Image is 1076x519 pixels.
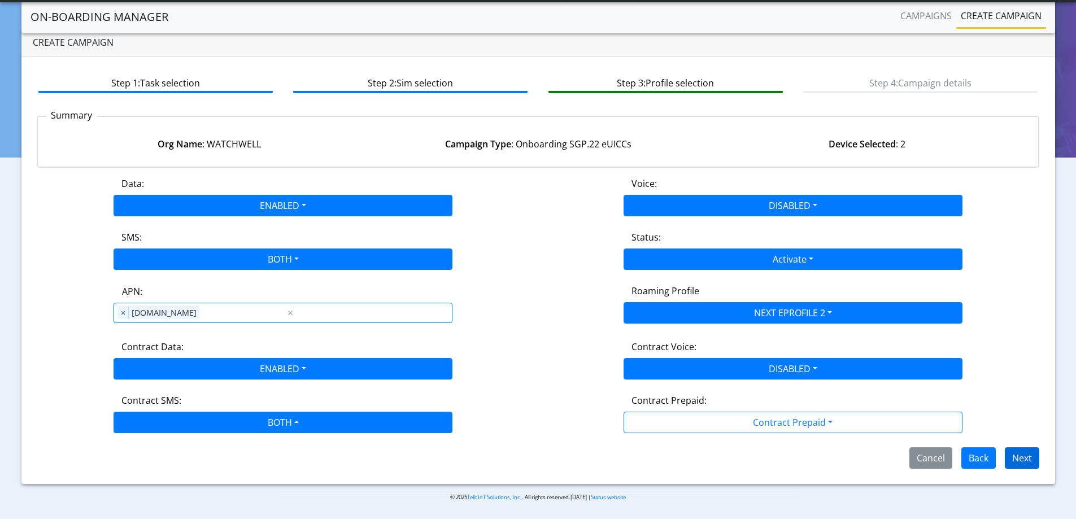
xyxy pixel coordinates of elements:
[624,302,962,324] button: NEXT EPROFILE 2
[591,494,626,501] a: Status website
[121,177,144,190] label: Data:
[445,138,511,150] strong: Campaign Type
[21,29,1055,56] div: Create campaign
[45,137,373,151] div: : WATCHWELL
[46,108,97,122] p: Summary
[631,177,657,190] label: Voice:
[1005,447,1039,469] button: Next
[158,138,202,150] strong: Org Name
[277,493,799,501] p: © 2025 . All rights reserved.[DATE] |
[114,412,452,433] button: BOTH
[829,138,896,150] strong: Device Selected
[631,394,707,407] label: Contract Prepaid:
[548,72,783,93] btn: Step 3: Profile selection
[624,248,962,270] button: Activate
[38,72,273,93] btn: Step 1: Task selection
[373,137,702,151] div: : Onboarding SGP.22 eUICCs
[909,447,952,469] button: Cancel
[121,340,184,354] label: Contract Data:
[624,195,962,216] button: DISABLED
[114,358,452,380] button: ENABLED
[121,230,142,244] label: SMS:
[631,340,696,354] label: Contract Voice:
[896,5,956,27] a: Campaigns
[631,230,661,244] label: Status:
[631,284,699,298] label: Roaming Profile
[31,6,168,28] a: On-Boarding Manager
[114,195,452,216] button: ENABLED
[703,137,1031,151] div: : 2
[122,285,142,298] label: APN:
[286,306,295,320] span: Clear all
[624,412,962,433] button: Contract Prepaid
[467,494,522,501] a: Telit IoT Solutions, Inc.
[803,72,1038,93] btn: Step 4: Campaign details
[956,5,1046,27] a: Create campaign
[961,447,996,469] button: Back
[129,306,199,320] span: [DOMAIN_NAME]
[624,358,962,380] button: DISABLED
[114,248,452,270] button: BOTH
[121,394,181,407] label: Contract SMS:
[118,306,129,320] span: ×
[293,72,528,93] btn: Step 2: Sim selection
